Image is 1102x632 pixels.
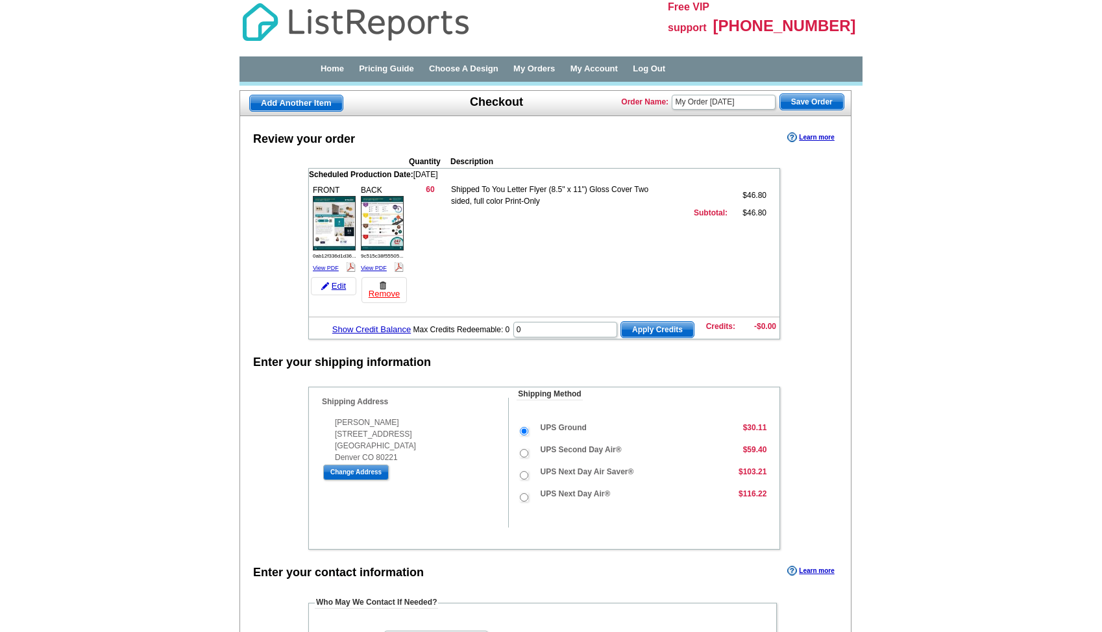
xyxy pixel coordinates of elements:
div: Enter your contact information [253,565,424,581]
a: Show Credit Balance [332,324,411,334]
span: Add Another Item [250,95,343,111]
span: 0ab12f336d1d36... [313,253,356,259]
span: Apply Credits [621,322,694,337]
strong: $30.11 [743,423,767,432]
strong: Credits: [706,322,735,331]
img: small-thumb.jpg [361,196,404,250]
span: Scheduled Production Date: [309,170,413,179]
button: Save Order [779,93,844,110]
legend: Shipping Method [517,389,582,400]
strong: Order Name: [621,97,668,106]
h4: Shipping Address [322,398,508,406]
img: pdf_logo.png [346,262,356,272]
a: Log Out [633,64,665,73]
strong: $103.21 [739,467,766,476]
strong: $116.22 [739,489,766,498]
div: [PERSON_NAME] [STREET_ADDRESS] [GEOGRAPHIC_DATA] Denver CO 80221 [322,417,508,463]
img: pencil-icon.gif [321,282,329,290]
td: Shipped To You Letter Flyer (8.5" x 11") Gloss Cover Two sided, full color Print-Only [451,184,650,207]
a: Choose A Design [429,64,498,73]
span: Free VIP support [668,1,709,33]
th: Quantity [409,156,450,167]
input: Change Address [323,465,389,480]
a: Remove [361,277,407,303]
img: trashcan-icon.gif [379,282,387,289]
button: Apply Credits [620,321,694,338]
span: Max Credits Redeemable: 0 [413,325,510,334]
a: Edit [311,277,356,295]
label: UPS Second Day Air® [541,444,622,456]
a: View PDF [361,265,387,271]
label: UPS Next Day Air® [541,489,611,500]
img: small-thumb.jpg [313,196,356,250]
a: Learn more [787,566,834,576]
a: My Orders [513,64,555,73]
strong: -$0.00 [754,322,776,331]
strong: Subtotal: [694,208,728,217]
label: UPS Next Day Air Saver® [541,467,634,478]
a: Home [321,64,344,73]
td: [DATE] [309,169,779,180]
img: pdf_logo.png [394,262,404,272]
h1: Checkout [470,95,523,109]
div: Review your order [253,131,355,148]
span: Save Order [780,94,844,110]
td: $46.80 [728,207,766,219]
a: View PDF [313,265,339,271]
label: UPS Ground [541,422,587,433]
span: [PHONE_NUMBER] [713,17,856,34]
div: FRONT [311,182,358,276]
strong: $59.40 [743,445,767,454]
div: Enter your shipping information [253,354,431,371]
a: My Account [570,64,618,73]
th: Description [450,156,687,167]
legend: Who May We Contact If Needed? [315,597,438,609]
span: 9c515c38f55505... [361,253,404,259]
a: Pricing Guide [359,64,414,73]
div: BACK [359,182,406,276]
td: $46.80 [728,184,766,207]
strong: 60 [426,185,434,194]
a: Add Another Item [249,95,343,112]
a: Learn more [787,132,834,143]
